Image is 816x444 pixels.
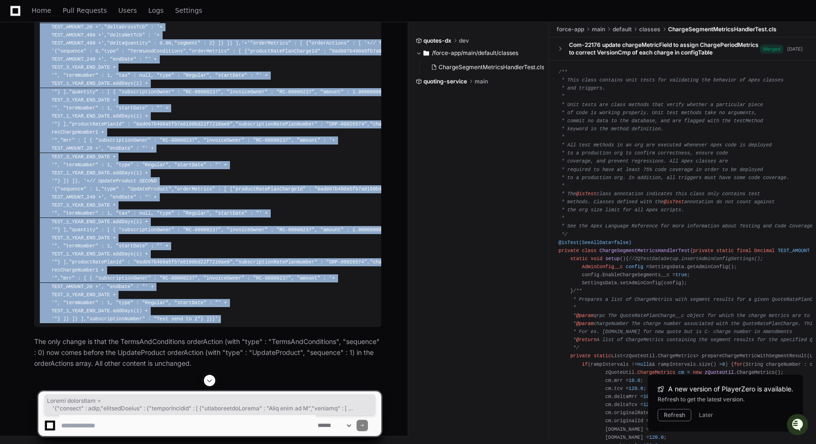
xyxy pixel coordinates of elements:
[52,48,60,54] span: '{"
[119,8,137,13] span: Users
[40,145,154,167] span: ' + TEST_3_YEAR_END_DATE + '
[183,48,192,54] span: ","
[175,8,202,13] span: Settings
[98,284,110,290] span: ', "
[338,121,364,127] span: -00026574
[591,256,603,262] span: void
[416,45,542,61] button: /force-app/main/default/classes
[576,321,594,326] span: @param
[72,137,98,143] span: " : [ { "
[40,194,156,216] span: ' + TEST_3_YEAR_END_DATE + '
[171,227,186,233] span: " : "
[142,32,157,38] span: " : '
[55,178,87,184] span: "} ]} ]}, '
[668,26,777,33] span: ChargeSegmentMetricsHandlerTest.cls
[423,47,429,59] svg: Directory
[148,8,164,13] span: Logs
[128,72,160,78] span: " : null, "
[72,275,98,281] span: " : [ { "
[658,409,691,421] button: Refresh
[133,56,148,62] span: " : "
[594,353,611,359] span: static
[160,210,172,216] span: type
[229,121,238,127] span: ","
[592,26,605,33] span: main
[168,137,194,143] span: -00000237
[40,121,431,143] span: ' + recChargeNumber1 + '
[145,105,160,111] span: " : "
[192,89,218,95] span: -00000237
[570,256,588,262] span: static
[9,38,173,53] div: Welcome
[101,194,113,200] span: ', "
[145,243,160,249] span: " : "
[55,162,66,168] span: ", "
[241,137,256,143] span: " : "
[722,362,725,367] span: 0
[133,194,148,200] span: " : "
[142,316,157,322] span: " : "
[55,243,66,249] span: ", "
[262,275,288,281] span: -00000237
[101,56,113,62] span: ', "
[687,370,690,375] span: =
[285,227,312,233] span: -00000237
[265,227,279,233] span: " : "
[136,259,139,265] span: 8
[787,45,803,53] div: [DATE]
[370,40,449,46] span: // TermsAndConditions FIRST
[198,40,245,46] span: " : 2} ]} ]} ],'
[314,259,329,265] span: " : "
[427,61,544,74] button: ChargeSegmentMetricsHandlerTest.cls
[314,121,329,127] span: " : "
[40,72,268,94] span: ' + TEST_1_YEAR_END_DATE.addDays(1) + '
[206,210,218,216] span: ", "
[55,275,63,281] span: ","
[754,248,775,254] span: Decimal
[582,362,587,367] span: if
[198,316,218,322] span: "} ]}}'
[95,72,119,78] span: " : 1, "
[693,370,701,375] span: new
[288,275,300,281] span: ", "
[637,362,649,367] span: null
[55,300,66,306] span: ", "
[675,272,687,278] span: true
[423,37,451,45] span: quotes-dx
[432,49,518,57] span: /force-app/main/default/classes
[206,72,218,78] span: ", "
[582,264,623,270] span: AdminConfig__c
[9,71,27,88] img: 1756235613930-3d25f9e4-fa56-45dd-b3ad-e072dfbd1548
[347,40,367,46] span: " : [ '
[160,72,172,78] span: type
[620,256,625,262] span: ()
[171,210,186,216] span: " : "
[83,186,104,192] span: " : 1,"
[218,89,230,95] span: ", "
[9,9,28,28] img: PlayerZero
[148,137,163,143] span: " : "
[90,178,157,184] span: // UpdateProduct SECOND
[668,384,793,394] span: A new version of PlayerZero is available.
[699,411,713,419] button: Later
[83,48,104,54] span: " : 0,"
[165,300,177,306] span: ", "
[148,40,177,46] span: " : 0.00,"
[34,336,381,369] p: The only change is that the TermsAndConditions orderAction (with "type" : "TermsAndConditions", "...
[32,8,51,13] span: Home
[55,227,72,233] span: "} ],"
[637,370,675,375] span: ChargeMetrics
[130,284,145,290] span: " : "
[559,240,632,245] span: @isTest(SeeAllData=false)
[576,313,594,318] span: @param
[55,89,72,95] span: "} ],"
[247,40,253,46] span: '"
[161,73,173,85] button: Start new chat
[570,353,591,359] span: private
[317,137,332,143] span: " : '
[195,275,207,281] span: ", "
[122,121,137,127] span: " : "
[40,210,268,232] span: ' + TEST_1_YEAR_END_DATE.addDays(1) + '
[576,191,596,197] span: @isTest
[195,137,207,143] span: ", "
